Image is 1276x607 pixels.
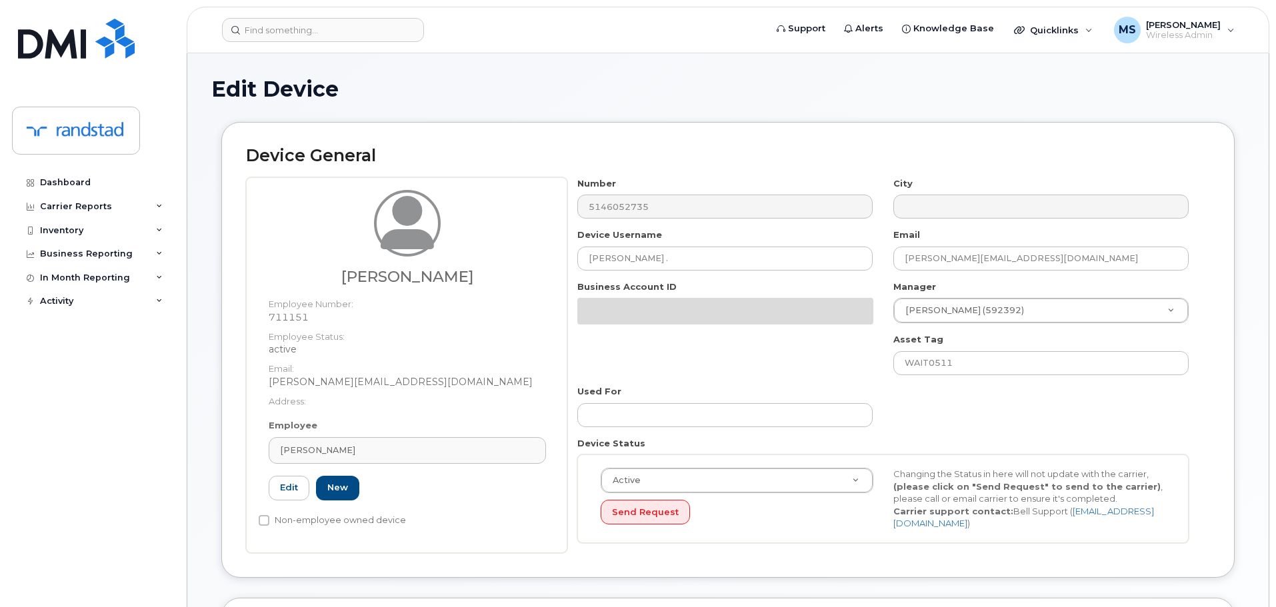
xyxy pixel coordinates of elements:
label: Asset Tag [893,333,943,346]
label: Used For [577,385,621,398]
dd: 711151 [269,310,546,324]
label: Email [893,229,920,241]
input: Non-employee owned device [259,515,269,526]
strong: (please click on "Send Request" to send to the carrier) [893,481,1161,492]
label: Business Account ID [577,281,677,293]
dt: Employee Status: [269,324,546,343]
a: [PERSON_NAME] [269,437,546,464]
label: Employee [269,419,317,432]
label: Non-employee owned device [259,512,406,528]
span: [PERSON_NAME] (592392) [897,304,1024,316]
a: Active [601,468,873,492]
dd: [PERSON_NAME][EMAIL_ADDRESS][DOMAIN_NAME] [269,375,546,388]
label: Number [577,177,616,190]
h1: Edit Device [211,77,1245,101]
h3: [PERSON_NAME] [269,269,546,285]
dt: Address: [269,388,546,408]
a: [EMAIL_ADDRESS][DOMAIN_NAME] [893,506,1154,529]
button: Send Request [601,500,690,524]
div: Changing the Status in here will not update with the carrier, , please call or email carrier to e... [883,468,1176,530]
a: Edit [269,476,309,500]
a: [PERSON_NAME] (592392) [894,299,1188,322]
label: City [893,177,913,190]
span: Active [605,474,641,486]
a: New [316,476,359,500]
h2: Device General [246,147,1210,165]
label: Device Username [577,229,662,241]
strong: Carrier support contact: [893,506,1013,516]
span: [PERSON_NAME] [280,444,355,456]
dt: Email: [269,356,546,375]
dd: active [269,342,546,356]
dt: Employee Number: [269,291,546,310]
label: Manager [893,281,936,293]
label: Device Status [577,437,645,450]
